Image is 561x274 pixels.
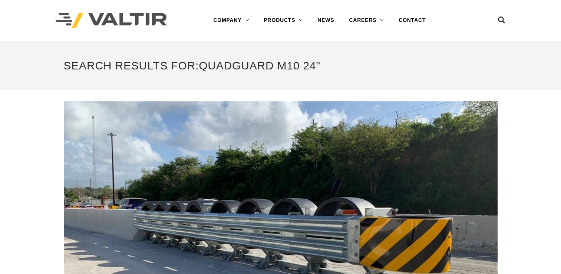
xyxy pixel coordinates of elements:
[391,13,433,28] a: CONTACT
[56,13,167,28] img: Valtir
[199,59,320,72] span: QuadGuard M10 24"
[310,13,341,28] a: NEWS
[64,52,498,79] h1: Search Results for:
[341,13,391,28] a: CAREERS
[206,13,256,28] a: COMPANY
[256,13,310,28] a: PRODUCTS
